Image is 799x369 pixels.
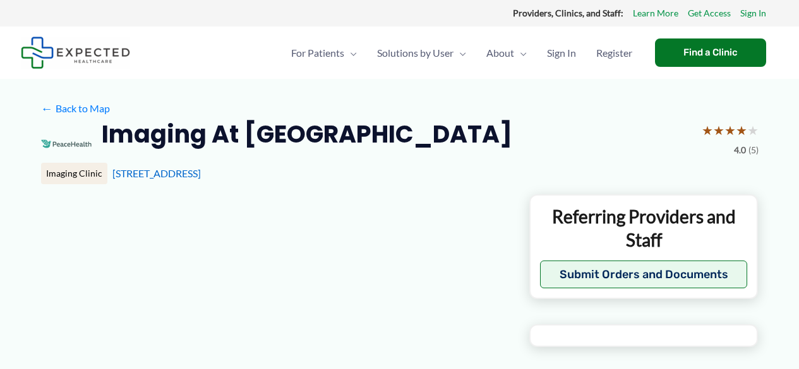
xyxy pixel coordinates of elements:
span: ★ [702,119,713,142]
a: [STREET_ADDRESS] [112,167,201,179]
span: Solutions by User [377,31,454,75]
a: Register [586,31,642,75]
a: Sign In [740,5,766,21]
span: ← [41,102,53,114]
a: Find a Clinic [655,38,766,67]
a: Solutions by UserMenu Toggle [367,31,476,75]
nav: Primary Site Navigation [281,31,642,75]
a: For PatientsMenu Toggle [281,31,367,75]
div: Imaging Clinic [41,163,107,184]
span: Menu Toggle [514,31,527,75]
span: About [486,31,514,75]
a: ←Back to Map [41,99,110,118]
span: Sign In [547,31,576,75]
span: Menu Toggle [344,31,357,75]
a: Sign In [537,31,586,75]
button: Submit Orders and Documents [540,261,748,288]
span: For Patients [291,31,344,75]
span: ★ [724,119,736,142]
img: Expected Healthcare Logo - side, dark font, small [21,37,130,69]
strong: Providers, Clinics, and Staff: [513,8,623,18]
span: ★ [747,119,759,142]
a: Get Access [688,5,731,21]
a: AboutMenu Toggle [476,31,537,75]
span: ★ [736,119,747,142]
span: 4.0 [734,142,746,158]
span: ★ [713,119,724,142]
a: Learn More [633,5,678,21]
span: Register [596,31,632,75]
p: Referring Providers and Staff [540,205,748,251]
h2: Imaging at [GEOGRAPHIC_DATA] [102,119,512,149]
span: (5) [748,142,759,158]
span: Menu Toggle [454,31,466,75]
